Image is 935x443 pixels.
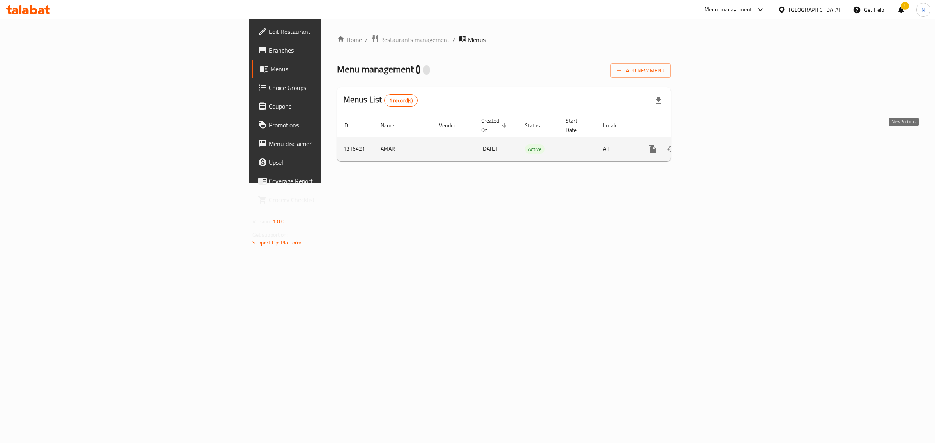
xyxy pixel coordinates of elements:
span: Add New Menu [617,66,665,76]
a: Coupons [252,97,405,116]
div: Total records count [384,94,418,107]
table: enhanced table [337,114,724,161]
span: Edit Restaurant [269,27,399,36]
span: Choice Groups [269,83,399,92]
a: Grocery Checklist [252,190,405,209]
a: Menu disclaimer [252,134,405,153]
span: Locale [603,121,628,130]
nav: breadcrumb [337,35,671,45]
div: Export file [649,91,668,110]
td: - [559,137,597,161]
span: 1 record(s) [385,97,418,104]
a: Edit Restaurant [252,22,405,41]
span: Menus [270,64,399,74]
span: Coverage Report [269,176,399,186]
span: Coupons [269,102,399,111]
th: Actions [637,114,724,137]
span: Created On [481,116,509,135]
div: Menu-management [704,5,752,14]
span: Active [525,145,545,154]
span: Upsell [269,158,399,167]
a: Coverage Report [252,172,405,190]
button: Change Status [662,140,681,158]
span: Restaurants management [380,35,450,44]
span: Grocery Checklist [269,195,399,204]
span: Get support on: [252,230,288,240]
a: Upsell [252,153,405,172]
a: Menus [252,60,405,78]
div: Active [525,144,545,154]
span: 1.0.0 [273,216,285,227]
span: Promotions [269,120,399,130]
li: / [453,35,455,44]
span: Menus [468,35,486,44]
button: more [643,140,662,158]
span: [DATE] [481,144,497,154]
span: Start Date [566,116,587,135]
a: Support.OpsPlatform [252,237,302,248]
span: ID [343,121,358,130]
a: Promotions [252,116,405,134]
td: All [597,137,637,161]
span: Version: [252,216,272,227]
h2: Menus List [343,94,418,107]
div: [GEOGRAPHIC_DATA] [789,5,840,14]
a: Choice Groups [252,78,405,97]
span: Status [525,121,550,130]
span: Branches [269,46,399,55]
span: Name [381,121,404,130]
span: Vendor [439,121,466,130]
span: Menu disclaimer [269,139,399,148]
a: Branches [252,41,405,60]
span: N [921,5,925,14]
a: Restaurants management [371,35,450,45]
button: Add New Menu [610,63,671,78]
